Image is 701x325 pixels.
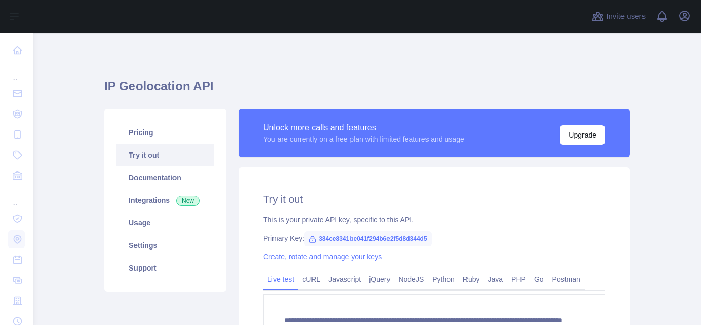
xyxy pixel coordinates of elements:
a: cURL [298,271,324,288]
a: Ruby [459,271,484,288]
div: You are currently on a free plan with limited features and usage [263,134,464,144]
span: 384ce8341be041f294b6e2f5d8d344d5 [304,231,432,246]
a: jQuery [365,271,394,288]
span: New [176,196,200,206]
a: PHP [507,271,530,288]
a: Javascript [324,271,365,288]
div: This is your private API key, specific to this API. [263,215,605,225]
a: Pricing [116,121,214,144]
a: Python [428,271,459,288]
a: NodeJS [394,271,428,288]
a: Live test [263,271,298,288]
a: Java [484,271,508,288]
button: Upgrade [560,125,605,145]
a: Create, rotate and manage your keys [263,253,382,261]
a: Documentation [116,166,214,189]
a: Postman [548,271,585,288]
a: Usage [116,212,214,234]
div: ... [8,187,25,207]
button: Invite users [590,8,648,25]
h1: IP Geolocation API [104,78,630,103]
a: Integrations New [116,189,214,212]
h2: Try it out [263,192,605,206]
div: Primary Key: [263,233,605,243]
a: Try it out [116,144,214,166]
a: Settings [116,234,214,257]
div: ... [8,62,25,82]
a: Go [530,271,548,288]
span: Invite users [606,11,646,23]
a: Support [116,257,214,279]
div: Unlock more calls and features [263,122,464,134]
